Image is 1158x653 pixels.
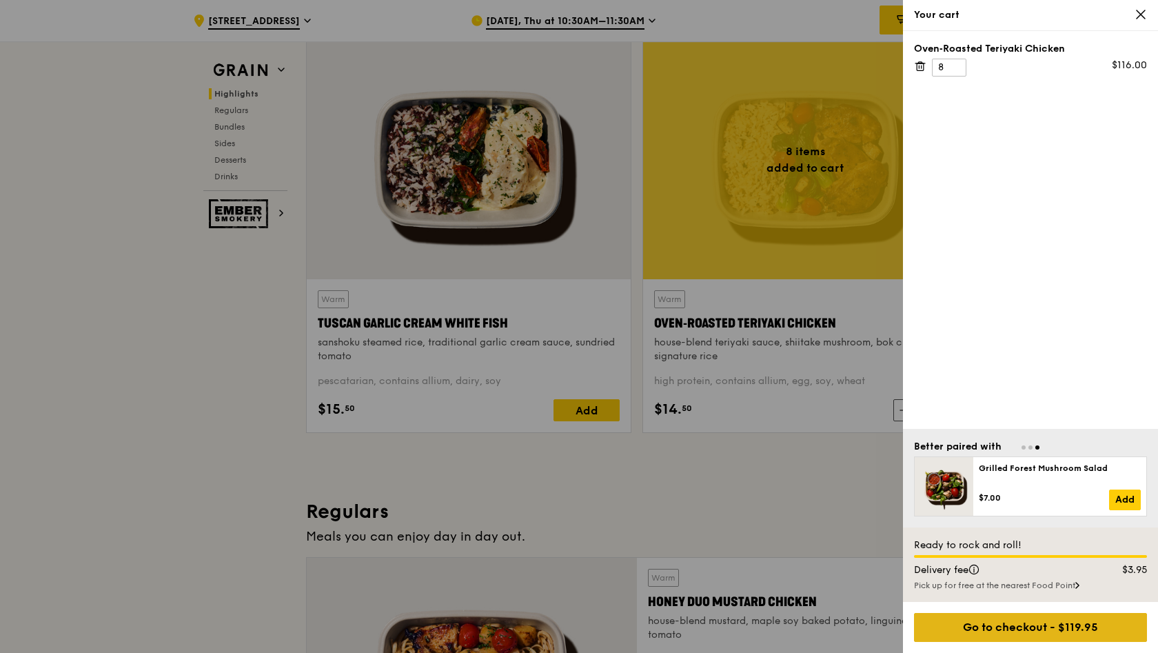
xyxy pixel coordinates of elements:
[1028,445,1033,450] span: Go to slide 2
[1022,445,1026,450] span: Go to slide 1
[979,492,1109,503] div: $7.00
[914,613,1147,642] div: Go to checkout - $119.95
[1093,563,1156,577] div: $3.95
[1035,445,1039,450] span: Go to slide 3
[914,440,1002,454] div: Better paired with
[914,539,1147,552] div: Ready to rock and roll!
[1112,59,1147,72] div: $116.00
[906,563,1093,577] div: Delivery fee
[914,580,1147,591] div: Pick up for free at the nearest Food Point
[1109,490,1141,510] a: Add
[914,8,1147,22] div: Your cart
[979,463,1141,474] div: Grilled Forest Mushroom Salad
[914,42,1147,56] div: Oven‑Roasted Teriyaki Chicken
